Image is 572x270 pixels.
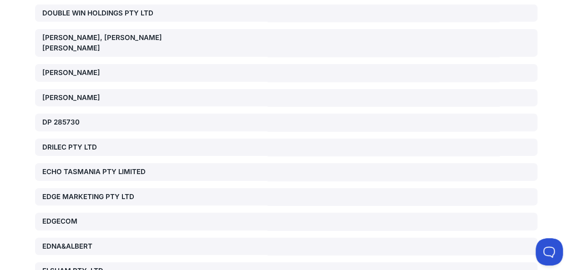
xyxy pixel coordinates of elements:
[35,213,537,230] a: EDGECOM
[35,114,537,131] a: DP 285730
[35,139,537,156] a: DRILEC PTY LTD
[42,142,202,153] div: DRILEC PTY LTD
[42,8,202,19] div: DOUBLE WIN HOLDINGS PTY LTD
[35,29,537,57] a: [PERSON_NAME], [PERSON_NAME] [PERSON_NAME]
[42,68,202,78] div: [PERSON_NAME]
[35,89,537,107] a: [PERSON_NAME]
[42,117,202,128] div: DP 285730
[35,5,537,22] a: DOUBLE WIN HOLDINGS PTY LTD
[35,188,537,206] a: EDGE MARKETING PTY LTD
[42,93,202,103] div: [PERSON_NAME]
[42,241,202,252] div: EDNA&ALBERT
[536,238,563,265] iframe: Toggle Customer Support
[42,167,202,177] div: ECHO TASMANIA PTY LIMITED
[35,238,537,255] a: EDNA&ALBERT
[42,33,202,53] div: [PERSON_NAME], [PERSON_NAME] [PERSON_NAME]
[35,64,537,82] a: [PERSON_NAME]
[42,216,202,227] div: EDGECOM
[35,163,537,181] a: ECHO TASMANIA PTY LIMITED
[42,192,202,202] div: EDGE MARKETING PTY LTD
